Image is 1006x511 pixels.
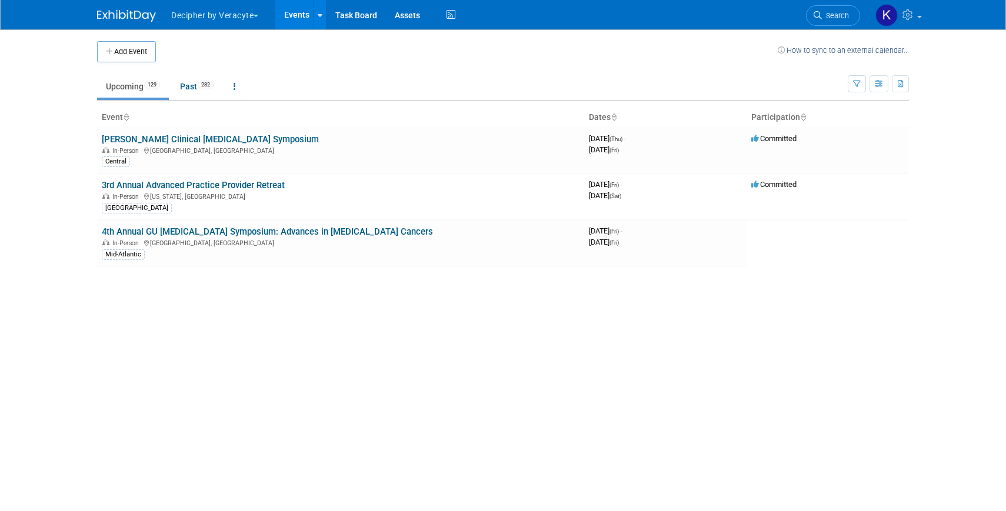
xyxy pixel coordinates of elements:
span: - [621,226,622,235]
span: (Fri) [609,182,619,188]
span: (Thu) [609,136,622,142]
a: Search [806,5,860,26]
span: (Sat) [609,193,621,199]
img: In-Person Event [102,193,109,199]
span: - [621,180,622,189]
a: Sort by Participation Type [800,112,806,122]
span: Committed [751,134,797,143]
div: [GEOGRAPHIC_DATA], [GEOGRAPHIC_DATA] [102,145,579,155]
span: In-Person [112,147,142,155]
span: (Fri) [609,147,619,153]
img: Keirsten Davis [875,4,898,26]
div: [GEOGRAPHIC_DATA], [GEOGRAPHIC_DATA] [102,238,579,247]
a: Upcoming129 [97,75,169,98]
span: In-Person [112,239,142,247]
span: [DATE] [589,134,626,143]
span: (Fri) [609,228,619,235]
span: In-Person [112,193,142,201]
a: [PERSON_NAME] Clinical [MEDICAL_DATA] Symposium [102,134,319,145]
div: Mid-Atlantic [102,249,145,260]
span: Search [822,11,849,20]
a: Past282 [171,75,222,98]
span: 129 [144,81,160,89]
span: 282 [198,81,214,89]
div: [US_STATE], [GEOGRAPHIC_DATA] [102,191,579,201]
span: [DATE] [589,226,622,235]
a: How to sync to an external calendar... [778,46,909,55]
th: Dates [584,108,747,128]
span: Committed [751,180,797,189]
img: In-Person Event [102,239,109,245]
span: [DATE] [589,145,619,154]
span: [DATE] [589,191,621,200]
div: Central [102,156,130,167]
div: [GEOGRAPHIC_DATA] [102,203,172,213]
span: - [624,134,626,143]
th: Event [97,108,584,128]
img: In-Person Event [102,147,109,153]
span: [DATE] [589,180,622,189]
span: (Fri) [609,239,619,246]
a: 3rd Annual Advanced Practice Provider Retreat [102,180,285,191]
th: Participation [747,108,909,128]
img: ExhibitDay [97,10,156,22]
button: Add Event [97,41,156,62]
span: [DATE] [589,238,619,246]
a: Sort by Event Name [123,112,129,122]
a: Sort by Start Date [611,112,617,122]
a: 4th Annual GU [MEDICAL_DATA] Symposium: Advances in [MEDICAL_DATA] Cancers [102,226,433,237]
